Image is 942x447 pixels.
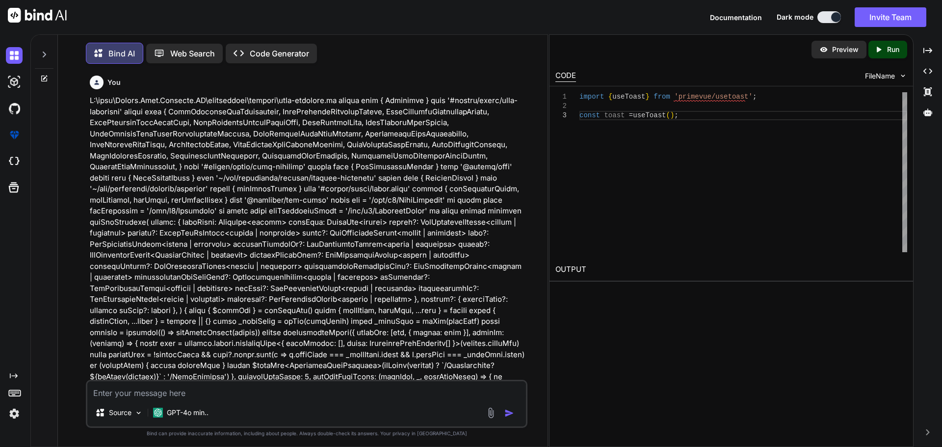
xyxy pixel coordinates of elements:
div: 2 [555,102,567,111]
img: attachment [485,407,497,419]
span: Dark mode [777,12,813,22]
p: Run [887,45,899,54]
div: 1 [555,92,567,102]
img: githubDark [6,100,23,117]
button: Documentation [710,12,762,23]
span: ( [666,111,670,119]
span: FileName [865,71,895,81]
h6: You [107,78,121,87]
h2: OUTPUT [549,258,913,281]
span: } [645,93,649,101]
span: = [628,111,632,119]
span: const [579,111,600,119]
p: Preview [832,45,859,54]
button: Invite Team [855,7,926,27]
img: settings [6,405,23,422]
span: import [579,93,604,101]
div: CODE [555,70,576,82]
div: 3 [555,111,567,120]
img: chevron down [899,72,907,80]
img: cloudideIcon [6,153,23,170]
span: Documentation [710,13,762,22]
img: Bind AI [8,8,67,23]
p: Bind can provide inaccurate information, including about people. Always double-check its answers.... [86,430,527,437]
img: preview [819,45,828,54]
img: icon [504,408,514,418]
span: useToast [612,93,645,101]
p: Web Search [170,48,215,59]
img: darkAi-studio [6,74,23,90]
span: ) [670,111,674,119]
p: Code Generator [250,48,309,59]
img: premium [6,127,23,143]
span: from [654,93,670,101]
span: 'primevue/usetoast' [674,93,753,101]
span: ; [674,111,678,119]
span: useToast [633,111,666,119]
p: GPT-4o min.. [167,408,209,418]
span: { [608,93,612,101]
span: ; [753,93,757,101]
p: Bind AI [108,48,135,59]
p: Source [109,408,131,418]
img: darkChat [6,47,23,64]
img: GPT-4o mini [153,408,163,418]
img: Pick Models [134,409,143,417]
span: toast [604,111,625,119]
